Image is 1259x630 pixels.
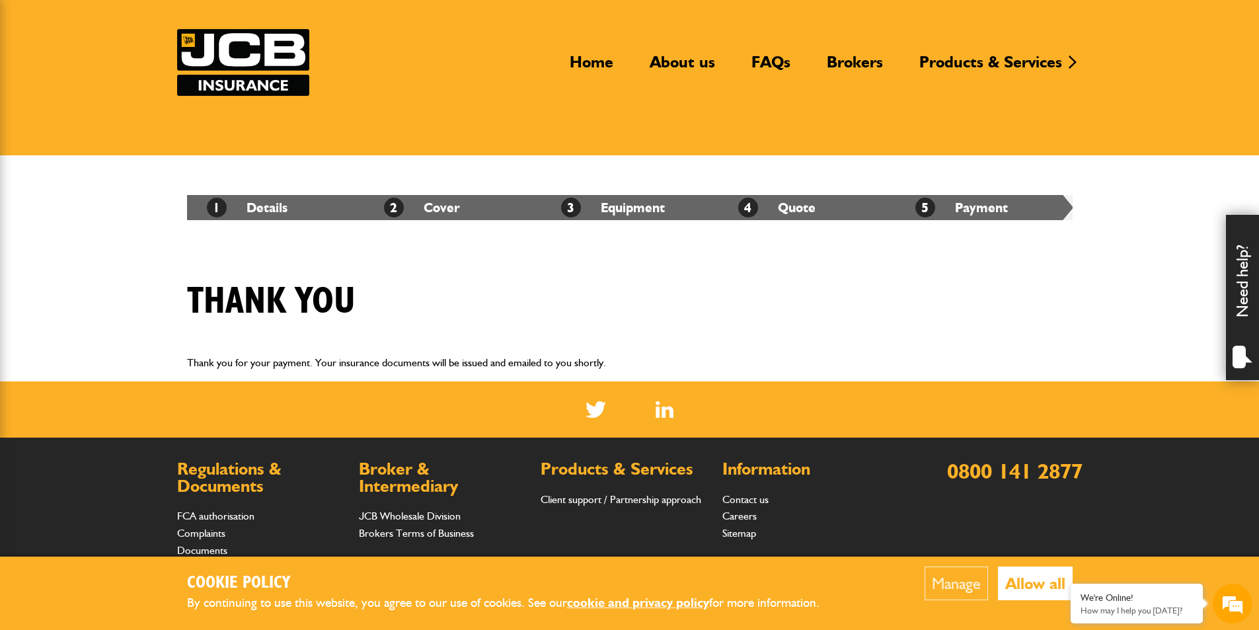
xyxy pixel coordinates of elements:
a: Complaints [177,527,225,539]
h2: Regulations & Documents [177,461,346,494]
input: Enter your email address [17,161,241,190]
h1: Thank you [187,280,356,324]
span: 1 [207,198,227,217]
h2: Broker & Intermediary [359,461,527,494]
a: FAQs [742,52,800,83]
p: How may I help you today? [1081,606,1193,615]
a: JCB Wholesale Division [359,510,461,522]
a: Contact us [722,493,769,506]
button: Manage [925,567,988,600]
a: Brokers [817,52,893,83]
h2: Cookie Policy [187,573,841,594]
a: Brokers Terms of Business [359,527,474,539]
input: Enter your last name [17,122,241,151]
a: 2Cover [384,200,460,216]
span: 5 [915,198,935,217]
img: JCB Insurance Services logo [177,29,309,96]
a: JCB Insurance Services [177,29,309,96]
h2: Information [722,461,891,478]
input: Enter your phone number [17,200,241,229]
h2: Products & Services [541,461,709,478]
a: About us [640,52,725,83]
span: 3 [561,198,581,217]
a: FCA authorisation [177,510,254,522]
p: By continuing to use this website, you agree to our use of cookies. See our for more information. [187,593,841,613]
a: Sitemap [722,527,756,539]
a: Products & Services [909,52,1072,83]
span: 2 [384,198,404,217]
div: We're Online! [1081,592,1193,604]
a: 1Details [207,200,287,216]
p: Thank you for your payment. Your insurance documents will be issued and emailed to you shortly. [187,354,1073,372]
img: Twitter [586,401,606,418]
textarea: Type your message and hit 'Enter' [17,239,241,396]
div: Need help? [1226,215,1259,380]
a: 0800 141 2877 [947,458,1083,484]
div: Minimize live chat window [217,7,248,38]
img: d_20077148190_company_1631870298795_20077148190 [22,73,56,92]
a: 3Equipment [561,200,665,216]
a: Home [560,52,623,83]
a: Documents [177,544,227,557]
a: LinkedIn [656,401,673,418]
img: Linked In [656,401,673,418]
div: Chat with us now [69,74,222,91]
li: Payment [896,195,1073,220]
button: Allow all [998,567,1073,600]
a: Careers [722,510,757,522]
a: Client support / Partnership approach [541,493,701,506]
a: 4Quote [738,200,816,216]
span: 4 [738,198,758,217]
em: Start Chat [180,407,240,425]
a: cookie and privacy policy [567,595,709,610]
